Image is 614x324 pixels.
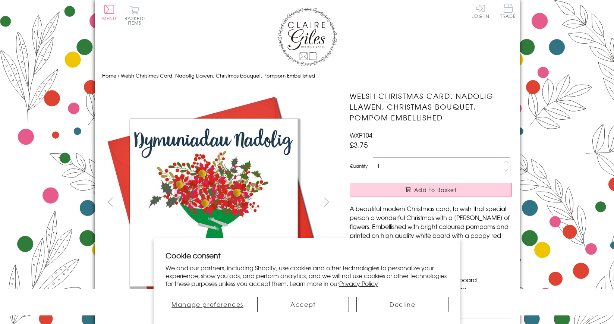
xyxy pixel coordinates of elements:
span: Welsh Christmas Card, Nadolig Llawen, Christmas bouquet, Pompom Embellished [121,72,315,79]
button: Accept [257,297,349,312]
nav: breadcrumbs [102,68,512,84]
img: Claire Giles Greetings Cards [277,7,337,66]
span: £3.75 [350,139,368,150]
span: Add to Basket [414,186,457,194]
button: Basket0 items [125,6,145,25]
h1: Welsh Christmas Card, Nadolig Llawen, Christmas bouquet, Pompom Embellished [350,91,512,123]
span: WXP104 [350,130,372,139]
a: Privacy Policy [339,279,378,288]
button: Menu [102,5,117,21]
img: Welsh Christmas Card, Nadolig Llawen, Christmas bouquet, Pompom Embellished [335,91,558,270]
button: next [318,194,335,210]
p: We and our partners, including Shopify, use cookies and other technologies to personalize your ex... [166,264,449,287]
span: › [118,72,119,79]
button: Decline [356,297,448,312]
a: Log In [472,4,489,18]
a: Trade [500,4,516,20]
a: Home [102,72,116,79]
span: Trade [500,4,516,18]
button: prev [102,194,119,210]
img: Welsh Christmas Card, Nadolig Llawen, Christmas bouquet, Pompom Embellished [102,91,325,314]
button: Manage preferences [166,297,250,312]
h2: Cookie consent [166,250,449,261]
p: A beautiful modern Christmas card, to wish that special person a wonderful Christmas with a [PERS... [350,204,512,249]
span: 0 items [128,15,145,26]
button: Add to Basket [350,183,512,196]
span: Menu [102,15,117,22]
label: Quantity [350,163,368,169]
span: Manage preferences [171,300,243,309]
